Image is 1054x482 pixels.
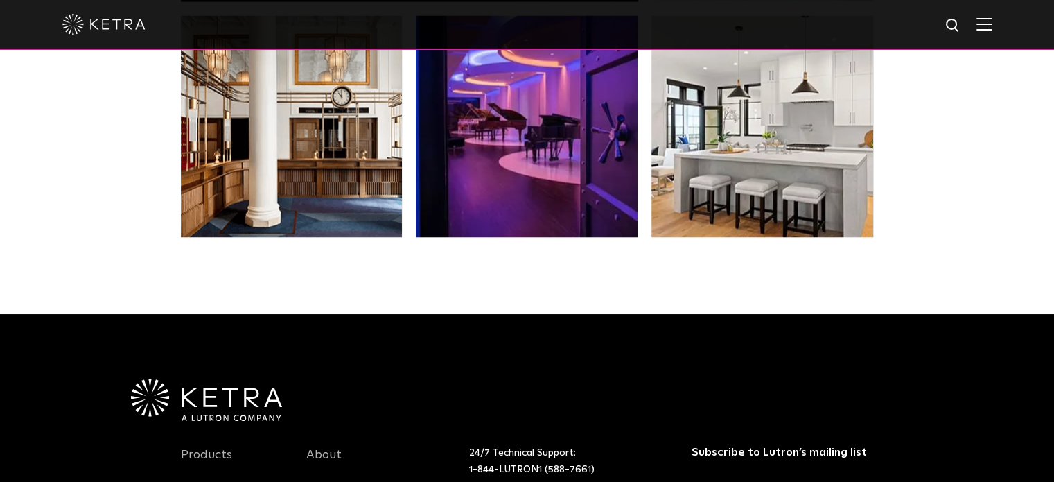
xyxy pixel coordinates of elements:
a: Products [181,447,232,479]
img: search icon [945,17,962,35]
a: 1-844-LUTRON1 (588-7661) [469,465,595,474]
img: Hamburger%20Nav.svg [976,17,992,31]
img: Ketra-aLutronCo_White_RGB [131,379,282,422]
h3: Subscribe to Lutron’s mailing list [692,445,870,460]
a: About [306,447,342,479]
img: ketra-logo-2019-white [62,14,146,35]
